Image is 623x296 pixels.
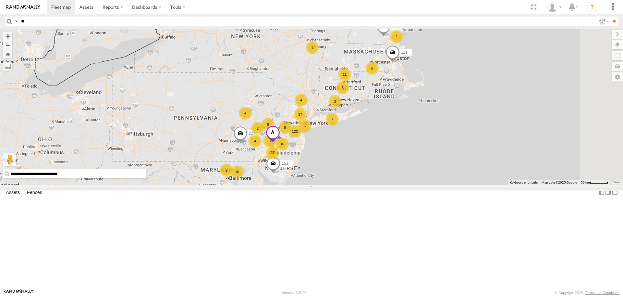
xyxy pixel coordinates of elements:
button: Map Scale: 50 km per 52 pixels [579,180,610,185]
div: © Copyright 2025 - [555,291,619,295]
div: 122 [288,125,301,138]
div: Kim Nappi [545,2,564,12]
div: 2 [251,122,264,135]
div: 4 [239,107,252,120]
button: Zoom in [3,32,12,41]
div: 4 [249,135,262,148]
label: Dock Summary Table to the Right [605,188,611,198]
div: 10 [231,165,244,178]
img: rand-logo.svg [6,5,40,9]
div: 3 [306,41,319,54]
button: Zoom Home [3,50,12,58]
div: 7 [326,113,339,126]
div: 11 [338,68,351,81]
div: 2 [390,30,403,43]
i: ? [587,2,597,12]
div: 3 [328,95,341,108]
div: 6 [336,81,349,94]
a: Terms [613,181,620,184]
label: Search Filter Options [596,17,610,26]
label: Measure [3,62,12,71]
div: 6 [366,62,379,75]
label: Hide Summary Table [612,188,618,198]
span: 50 km [581,181,590,184]
div: Version: 305.02 [282,291,307,295]
div: 27 [266,146,279,159]
span: Map data ©2025 Google [542,181,577,184]
div: 10 [276,137,289,150]
div: 37 [294,108,307,121]
label: Search Query [14,17,19,26]
label: Assets [3,188,23,198]
label: Dock Summary Table to the Left [598,188,605,198]
a: Visit our Website [4,290,33,296]
span: 227 [249,131,255,135]
div: 6 [298,120,311,133]
div: 8 [278,121,291,134]
span: 111 [401,50,408,55]
label: Map Settings [612,72,623,82]
button: Zoom out [3,41,12,50]
div: 9 [262,118,275,131]
div: 8 [263,135,276,148]
button: Keyboard shortcuts [510,180,538,185]
button: Drag Pegman onto the map to open Street View [3,153,16,166]
div: 4 [295,94,308,107]
div: 2 [220,164,233,177]
a: Terms and Conditions [585,291,619,295]
label: Fences [24,188,45,198]
span: 151 [282,161,288,166]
